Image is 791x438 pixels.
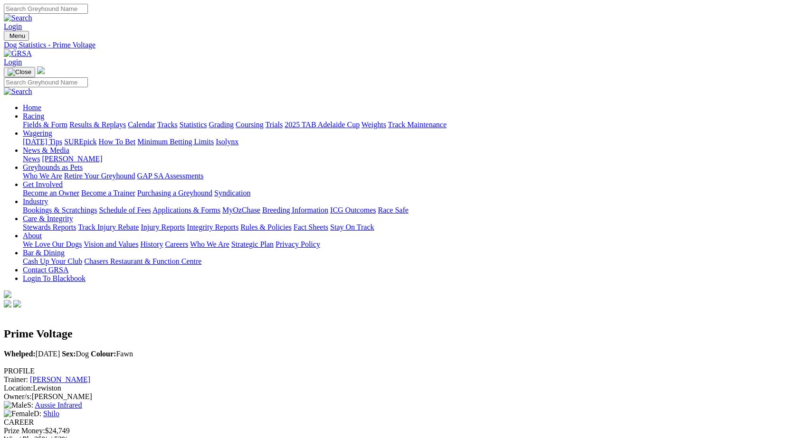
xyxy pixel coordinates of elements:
[23,240,787,249] div: About
[362,121,386,129] a: Weights
[23,138,62,146] a: [DATE] Tips
[4,375,28,383] span: Trainer:
[23,189,79,197] a: Become an Owner
[4,67,35,77] button: Toggle navigation
[240,223,292,231] a: Rules & Policies
[4,350,60,358] span: [DATE]
[62,350,76,358] b: Sex:
[23,206,97,214] a: Bookings & Scratchings
[265,121,283,129] a: Trials
[231,240,274,248] a: Strategic Plan
[23,249,65,257] a: Bar & Dining
[187,223,238,231] a: Integrity Reports
[23,257,82,265] a: Cash Up Your Club
[165,240,188,248] a: Careers
[23,163,83,171] a: Greyhounds as Pets
[23,146,69,154] a: News & Media
[190,240,229,248] a: Who We Are
[81,189,135,197] a: Become a Trainer
[294,223,328,231] a: Fact Sheets
[23,189,787,197] div: Get Involved
[330,206,376,214] a: ICG Outcomes
[23,112,44,120] a: Racing
[23,223,787,232] div: Care & Integrity
[4,290,11,298] img: logo-grsa-white.png
[23,138,787,146] div: Wagering
[276,240,320,248] a: Privacy Policy
[222,206,260,214] a: MyOzChase
[4,427,787,435] div: $24,749
[64,138,96,146] a: SUREpick
[84,257,201,265] a: Chasers Restaurant & Function Centre
[23,232,42,240] a: About
[4,300,11,308] img: facebook.svg
[4,49,32,58] img: GRSA
[4,392,787,401] div: [PERSON_NAME]
[4,410,34,418] img: Female
[4,401,27,410] img: Male
[23,155,787,163] div: News & Media
[91,350,133,358] span: Fawn
[99,138,136,146] a: How To Bet
[4,350,36,358] b: Whelped:
[137,189,212,197] a: Purchasing a Greyhound
[64,172,135,180] a: Retire Your Greyhound
[23,172,787,180] div: Greyhounds as Pets
[4,418,787,427] div: CAREER
[388,121,447,129] a: Track Maintenance
[209,121,234,129] a: Grading
[37,66,45,74] img: logo-grsa-white.png
[69,121,126,129] a: Results & Replays
[378,206,408,214] a: Race Safe
[23,266,68,274] a: Contact GRSA
[84,240,138,248] a: Vision and Values
[180,121,207,129] a: Statistics
[137,172,204,180] a: GAP SA Assessments
[4,401,33,409] span: S:
[4,14,32,22] img: Search
[4,367,787,375] div: PROFILE
[4,410,41,418] span: D:
[262,206,328,214] a: Breeding Information
[4,327,787,340] h2: Prime Voltage
[4,427,45,435] span: Prize Money:
[8,68,31,76] img: Close
[23,180,63,188] a: Get Involved
[23,257,787,266] div: Bar & Dining
[330,223,374,231] a: Stay On Track
[285,121,360,129] a: 2025 TAB Adelaide Cup
[137,138,214,146] a: Minimum Betting Limits
[4,77,88,87] input: Search
[4,384,787,392] div: Lewiston
[13,300,21,308] img: twitter.svg
[23,129,52,137] a: Wagering
[23,197,48,205] a: Industry
[4,4,88,14] input: Search
[23,274,86,282] a: Login To Blackbook
[23,206,787,214] div: Industry
[140,240,163,248] a: History
[10,32,25,39] span: Menu
[23,172,62,180] a: Who We Are
[23,214,73,223] a: Care & Integrity
[4,392,32,401] span: Owner/s:
[4,41,787,49] div: Dog Statistics - Prime Voltage
[23,103,41,112] a: Home
[23,121,67,129] a: Fields & Form
[43,410,59,418] a: Shilo
[152,206,220,214] a: Applications & Forms
[99,206,151,214] a: Schedule of Fees
[62,350,89,358] span: Dog
[216,138,238,146] a: Isolynx
[42,155,102,163] a: [PERSON_NAME]
[35,401,82,409] a: Aussie Infrared
[157,121,178,129] a: Tracks
[78,223,139,231] a: Track Injury Rebate
[23,223,76,231] a: Stewards Reports
[4,22,22,30] a: Login
[4,58,22,66] a: Login
[236,121,264,129] a: Coursing
[30,375,90,383] a: [PERSON_NAME]
[23,155,40,163] a: News
[23,121,787,129] div: Racing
